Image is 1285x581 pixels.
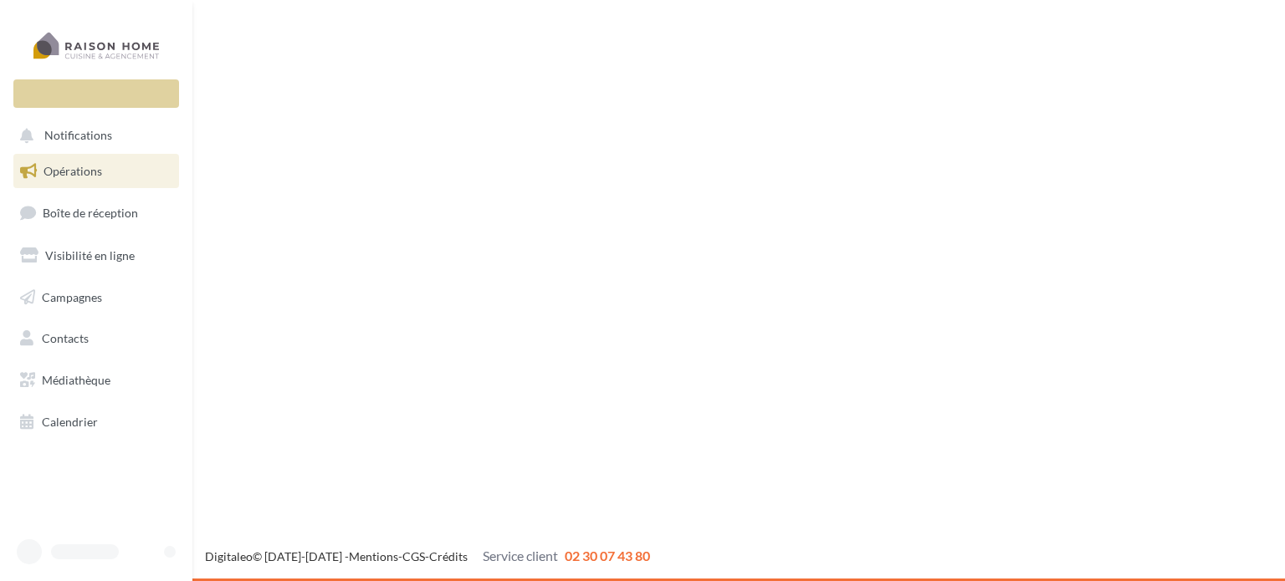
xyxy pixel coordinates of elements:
[483,548,558,563] span: Service client
[10,363,182,398] a: Médiathèque
[45,248,135,262] span: Visibilité en ligne
[402,549,425,563] a: CGS
[10,321,182,356] a: Contacts
[10,195,182,231] a: Boîte de réception
[10,154,182,189] a: Opérations
[565,548,650,563] span: 02 30 07 43 80
[44,164,102,178] span: Opérations
[44,129,112,143] span: Notifications
[10,280,182,315] a: Campagnes
[205,549,253,563] a: Digitaleo
[13,79,179,108] div: Nouvelle campagne
[42,289,102,303] span: Campagnes
[42,415,98,429] span: Calendrier
[205,549,650,563] span: © [DATE]-[DATE] - - -
[43,206,138,220] span: Boîte de réception
[42,373,110,387] span: Médiathèque
[42,331,89,345] span: Contacts
[10,238,182,273] a: Visibilité en ligne
[10,405,182,440] a: Calendrier
[429,549,468,563] a: Crédits
[349,549,398,563] a: Mentions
